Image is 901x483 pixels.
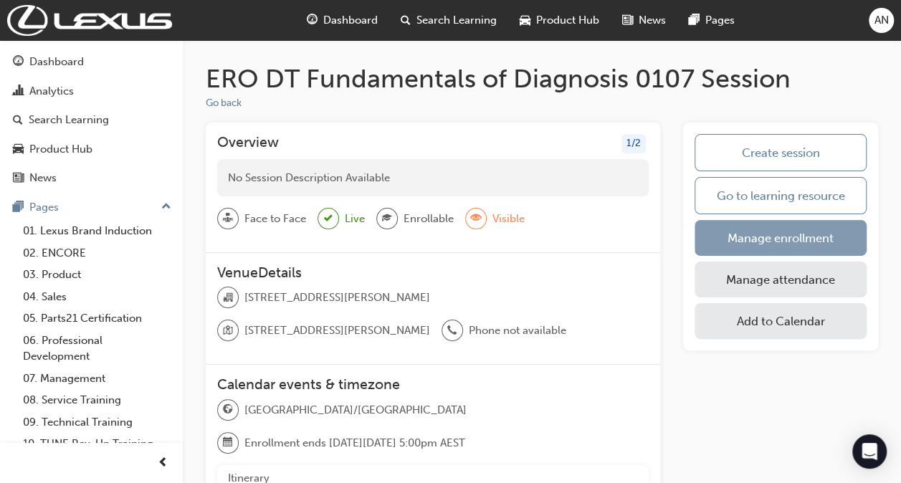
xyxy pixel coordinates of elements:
h3: Calendar events & timezone [217,376,649,393]
span: graduationCap-icon [382,209,392,228]
a: Go to learning resource [695,177,867,214]
span: [STREET_ADDRESS][PERSON_NAME] [244,322,430,339]
button: AN [869,8,894,33]
span: prev-icon [158,454,168,472]
div: Analytics [29,83,74,100]
span: Pages [705,12,735,29]
span: sessionType_FACE_TO_FACE-icon [223,209,233,228]
div: Dashboard [29,54,84,70]
a: Product Hub [6,136,177,163]
a: Search Learning [6,107,177,133]
span: guage-icon [13,56,24,69]
span: pages-icon [13,201,24,214]
h3: VenueDetails [217,264,649,281]
div: No Session Description Available [217,159,649,197]
span: [STREET_ADDRESS][PERSON_NAME] [244,290,430,306]
a: news-iconNews [611,6,677,35]
span: [GEOGRAPHIC_DATA]/[GEOGRAPHIC_DATA] [244,402,467,419]
a: News [6,165,177,191]
a: Dashboard [6,49,177,75]
a: Manage enrollment [695,220,867,256]
span: organisation-icon [223,289,233,307]
a: car-iconProduct Hub [508,6,611,35]
span: Search Learning [416,12,497,29]
span: Live [345,211,365,227]
span: car-icon [520,11,530,29]
span: news-icon [622,11,633,29]
div: 1 / 2 [621,134,646,153]
span: chart-icon [13,85,24,98]
span: calendar-icon [223,434,233,452]
div: News [29,170,57,186]
a: Analytics [6,78,177,105]
a: Manage attendance [695,262,867,297]
button: Add to Calendar [695,303,867,339]
a: 05. Parts21 Certification [17,307,177,330]
div: Product Hub [29,141,92,158]
a: 04. Sales [17,286,177,308]
span: search-icon [401,11,411,29]
span: up-icon [161,198,171,216]
a: 09. Technical Training [17,411,177,434]
span: guage-icon [307,11,318,29]
a: search-iconSearch Learning [389,6,508,35]
span: Visible [492,211,525,227]
span: pages-icon [689,11,700,29]
a: 06. Professional Development [17,330,177,368]
span: location-icon [223,322,233,340]
span: Product Hub [536,12,599,29]
span: News [639,12,666,29]
span: Dashboard [323,12,378,29]
span: news-icon [13,172,24,185]
span: AN [874,12,889,29]
span: phone-icon [447,322,457,340]
img: Trak [7,5,172,36]
button: DashboardAnalyticsSearch LearningProduct HubNews [6,46,177,194]
a: pages-iconPages [677,6,746,35]
span: Face to Face [244,211,306,227]
span: Phone not available [469,322,566,339]
span: tick-icon [324,210,333,228]
a: 01. Lexus Brand Induction [17,220,177,242]
span: Enrollment ends [DATE][DATE] 5:00pm AEST [244,435,465,451]
span: eye-icon [471,209,481,228]
a: 07. Management [17,368,177,390]
h3: Overview [217,134,279,153]
button: Pages [6,194,177,221]
span: car-icon [13,143,24,156]
span: Enrollable [404,211,454,227]
h1: ERO DT Fundamentals of Diagnosis 0107 Session [206,63,878,95]
a: 02. ENCORE [17,242,177,264]
a: Create session [695,134,867,171]
a: guage-iconDashboard [295,6,389,35]
span: globe-icon [223,401,233,419]
div: Open Intercom Messenger [852,434,887,469]
div: Search Learning [29,112,109,128]
span: search-icon [13,114,23,127]
a: 03. Product [17,264,177,286]
a: 08. Service Training [17,389,177,411]
button: Go back [206,95,242,112]
div: Pages [29,199,59,216]
a: 10. TUNE Rev-Up Training [17,433,177,455]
